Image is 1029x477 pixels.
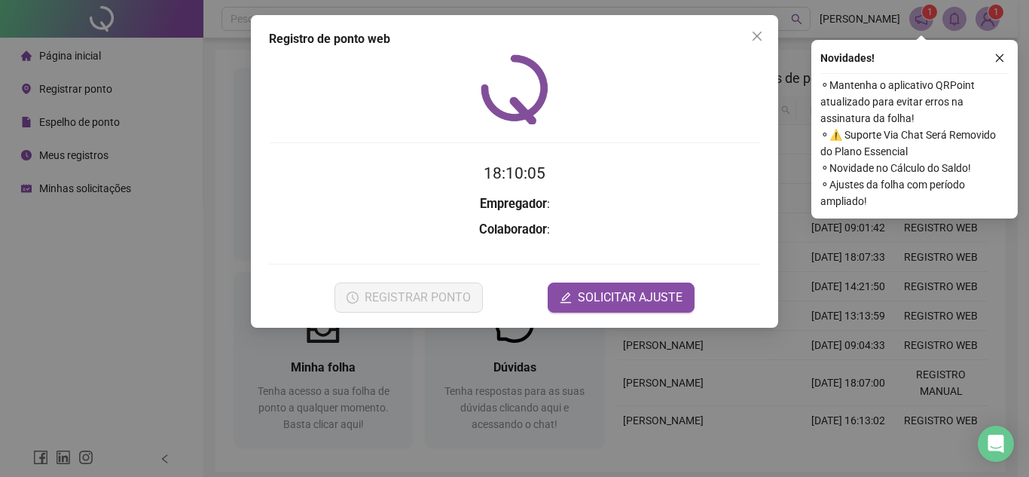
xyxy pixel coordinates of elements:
button: editSOLICITAR AJUSTE [548,283,695,313]
span: Novidades ! [820,50,875,66]
img: QRPoint [481,54,548,124]
span: ⚬ Novidade no Cálculo do Saldo! [820,160,1009,176]
time: 18:10:05 [484,164,545,182]
div: Registro de ponto web [269,30,760,48]
strong: Colaborador [479,222,547,237]
span: edit [560,292,572,304]
span: ⚬ ⚠️ Suporte Via Chat Será Removido do Plano Essencial [820,127,1009,160]
button: REGISTRAR PONTO [334,283,483,313]
h3: : [269,220,760,240]
span: close [994,53,1005,63]
span: ⚬ Mantenha o aplicativo QRPoint atualizado para evitar erros na assinatura da folha! [820,77,1009,127]
div: Open Intercom Messenger [978,426,1014,462]
button: Close [745,24,769,48]
span: SOLICITAR AJUSTE [578,289,682,307]
strong: Empregador [480,197,547,211]
span: close [751,30,763,42]
span: ⚬ Ajustes da folha com período ampliado! [820,176,1009,209]
h3: : [269,194,760,214]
